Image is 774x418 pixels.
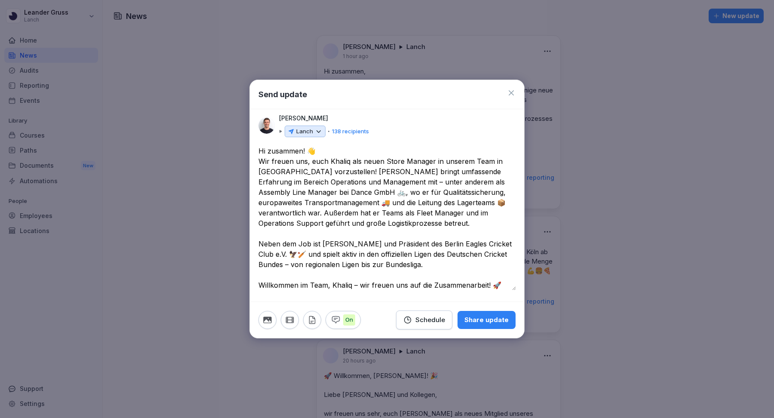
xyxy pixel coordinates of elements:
div: Schedule [403,315,445,325]
p: [PERSON_NAME] [279,114,328,123]
p: On [343,314,355,326]
button: Schedule [396,310,452,329]
p: Lanch [296,127,313,136]
p: 138 recipients [332,127,369,136]
h1: Send update [258,89,307,100]
button: Share update [458,311,516,329]
img: l5aexj2uen8fva72jjw1hczl.png [258,117,275,134]
button: On [326,311,361,329]
div: Share update [464,315,509,325]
